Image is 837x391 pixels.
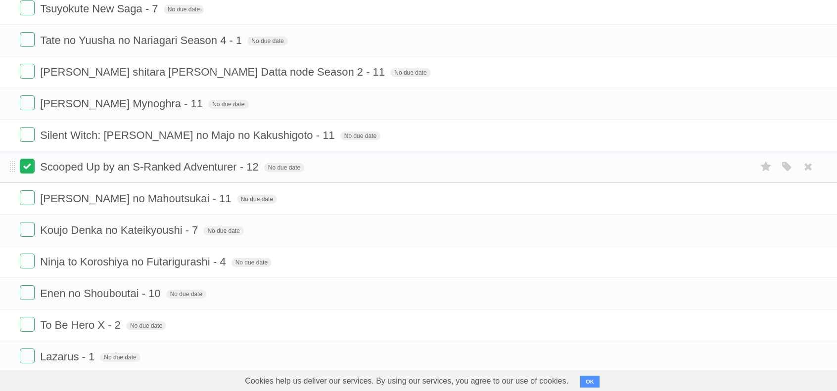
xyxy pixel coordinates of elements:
span: No due date [237,195,277,204]
label: Done [20,190,35,205]
span: Scooped Up by an S-Ranked Adventurer - 12 [40,161,261,173]
label: Done [20,222,35,237]
span: Tsuyokute New Saga - 7 [40,2,160,15]
span: No due date [232,258,272,267]
span: Enen no Shouboutai - 10 [40,287,163,300]
span: No due date [264,163,304,172]
span: No due date [100,353,140,362]
span: No due date [340,131,380,140]
span: No due date [247,37,287,45]
span: Tate no Yuusha no Nariagari Season 4 - 1 [40,34,244,46]
label: Done [20,159,35,174]
span: [PERSON_NAME] Mynoghra - 11 [40,97,205,110]
label: Done [20,95,35,110]
span: To Be Hero X - 2 [40,319,123,331]
label: Done [20,0,35,15]
span: [PERSON_NAME] no Mahoutsukai - 11 [40,192,233,205]
label: Done [20,254,35,268]
span: No due date [203,226,243,235]
span: Ninja to Koroshiya no Futarigurashi - 4 [40,256,228,268]
span: Silent Witch: [PERSON_NAME] no Majo no Kakushigoto - 11 [40,129,337,141]
span: Koujo Denka no Kateikyoushi - 7 [40,224,200,236]
span: No due date [166,290,206,299]
label: Done [20,348,35,363]
span: [PERSON_NAME] shitara [PERSON_NAME] Datta node Season 2 - 11 [40,66,387,78]
label: Done [20,317,35,332]
span: No due date [208,100,248,109]
span: No due date [164,5,204,14]
span: No due date [126,321,166,330]
label: Done [20,285,35,300]
label: Done [20,32,35,47]
button: OK [580,376,600,388]
span: Cookies help us deliver our services. By using our services, you agree to our use of cookies. [235,371,578,391]
span: No due date [390,68,430,77]
label: Done [20,64,35,79]
label: Done [20,127,35,142]
span: Lazarus - 1 [40,350,97,363]
label: Star task [757,159,776,175]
